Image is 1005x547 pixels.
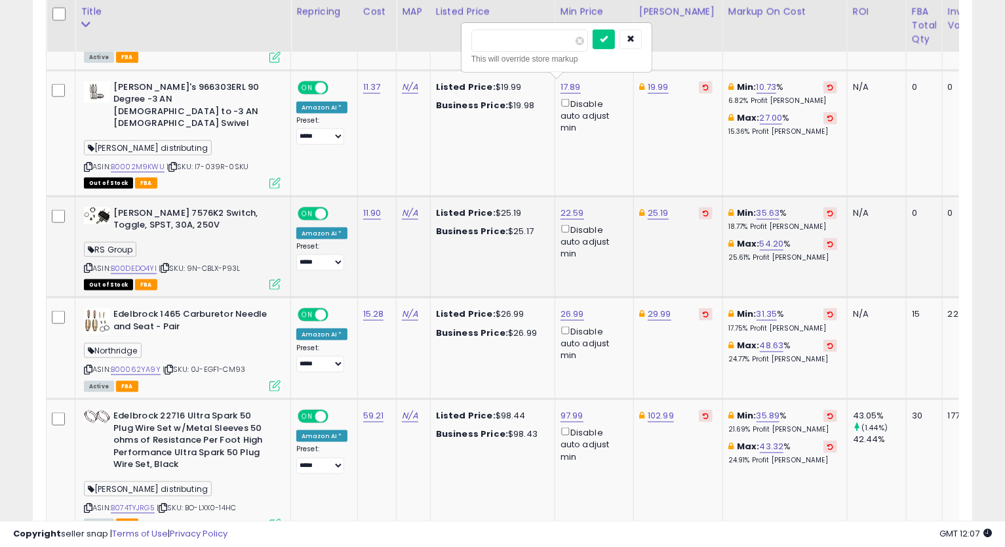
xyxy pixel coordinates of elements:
[296,5,352,19] div: Repricing
[737,440,760,453] b: Max:
[757,308,778,321] a: 31.35
[728,410,837,434] div: %
[116,381,138,392] span: FBA
[159,263,240,273] span: | SKU: 9N-CBLX-P93L
[561,5,628,19] div: Min Price
[84,207,281,289] div: ASIN:
[363,409,384,422] a: 59.21
[757,207,780,220] a: 35.63
[728,441,837,465] div: %
[157,502,236,513] span: | SKU: BO-LXX0-14HC
[402,207,418,220] a: N/A
[163,364,245,375] span: | SKU: 0J-EGF1-CM93
[561,409,583,422] a: 97.99
[948,207,980,219] div: 0
[737,409,757,422] b: Min:
[113,410,273,474] b: Edelbrock 22716 Ultra Spark 50 Plug Wire Set w/Metal Sleeves 50 ohms of Resistance Per Foot High ...
[296,344,347,373] div: Preset:
[84,381,114,392] span: All listings currently available for purchase on Amazon
[912,5,937,47] div: FBA Total Qty
[84,481,212,496] span: [PERSON_NAME] distributing
[737,237,760,250] b: Max:
[737,207,757,219] b: Min:
[853,81,896,93] div: N/A
[912,81,932,93] div: 0
[436,308,496,320] b: Listed Price:
[84,140,212,155] span: [PERSON_NAME] distributing
[760,440,784,453] a: 43.32
[326,82,347,93] span: OFF
[84,81,110,103] img: 41CWuM3tdBL._SL40_.jpg
[112,527,168,540] a: Terms of Use
[363,308,384,321] a: 15.28
[111,364,161,375] a: B00062YA9Y
[326,411,347,422] span: OFF
[561,308,584,321] a: 26.99
[648,308,671,321] a: 29.99
[363,207,382,220] a: 11.90
[948,410,980,422] div: 1776.30
[84,242,136,257] span: RS Group
[853,410,906,422] div: 43.05%
[737,81,757,93] b: Min:
[853,308,896,320] div: N/A
[436,327,508,339] b: Business Price:
[728,96,837,106] p: 6.82% Profit [PERSON_NAME]
[84,308,110,334] img: 41fF86uC24L._SL40_.jpg
[948,81,980,93] div: 0
[84,279,133,291] span: All listings that are currently out of stock and unavailable for purchase on Amazon
[296,242,347,272] div: Preset:
[728,81,837,106] div: %
[728,340,837,364] div: %
[436,308,545,320] div: $26.99
[728,127,837,136] p: 15.36% Profit [PERSON_NAME]
[13,527,61,540] strong: Copyright
[912,207,932,219] div: 0
[84,410,110,424] img: 417QlAspCzL._SL40_.jpg
[84,343,142,358] span: Northridge
[436,81,545,93] div: $19.99
[296,116,347,146] div: Preset:
[561,96,623,134] div: Disable auto adjust min
[436,410,545,422] div: $98.44
[728,355,837,364] p: 24.77% Profit [PERSON_NAME]
[299,82,315,93] span: ON
[728,324,837,333] p: 17.75% Profit [PERSON_NAME]
[84,81,281,188] div: ASIN:
[948,308,980,320] div: 229.20
[728,238,837,262] div: %
[111,502,155,514] a: B074TYJRG5
[912,308,932,320] div: 15
[436,428,545,440] div: $98.43
[84,52,114,63] span: All listings currently available for purchase on Amazon
[84,207,110,224] img: 31m3ReYgQEL._SL40_.jpg
[84,178,133,189] span: All listings that are currently out of stock and unavailable for purchase on Amazon
[363,81,381,94] a: 11.37
[561,324,623,362] div: Disable auto adjust min
[299,411,315,422] span: ON
[436,100,545,111] div: $19.98
[639,5,717,19] div: [PERSON_NAME]
[116,52,138,63] span: FBA
[111,161,165,172] a: B0002M9KWU
[737,308,757,320] b: Min:
[436,409,496,422] b: Listed Price:
[296,228,347,239] div: Amazon AI *
[728,222,837,232] p: 18.77% Profit [PERSON_NAME]
[728,253,837,262] p: 25.61% Profit [PERSON_NAME]
[436,207,496,219] b: Listed Price:
[135,178,157,189] span: FBA
[436,207,545,219] div: $25.19
[170,527,227,540] a: Privacy Policy
[436,327,545,339] div: $26.99
[728,308,837,333] div: %
[113,81,273,133] b: [PERSON_NAME]'s 966303ERL 90 Degree -3 AN [DEMOGRAPHIC_DATA] to -3 AN [DEMOGRAPHIC_DATA] Swivel
[296,329,347,340] div: Amazon AI *
[561,222,623,260] div: Disable auto adjust min
[561,425,623,463] div: Disable auto adjust min
[113,308,273,336] b: Edelbrock 1465 Carburetor Needle and Seat - Pair
[737,111,760,124] b: Max:
[648,409,674,422] a: 102.99
[402,81,418,94] a: N/A
[436,99,508,111] b: Business Price:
